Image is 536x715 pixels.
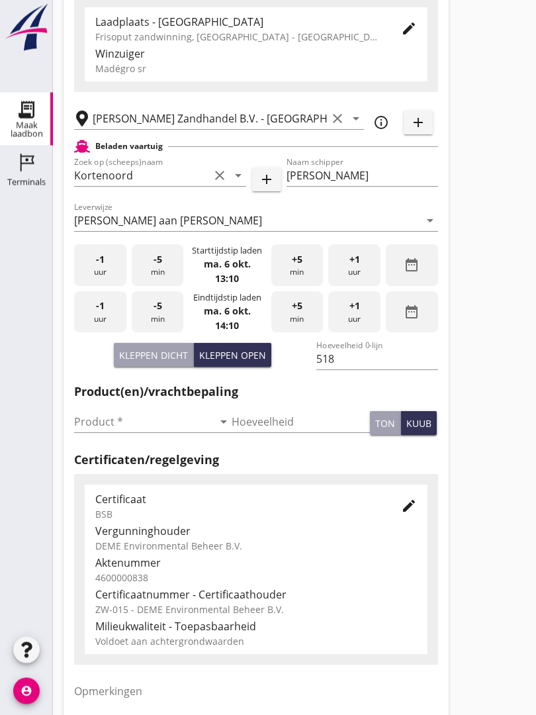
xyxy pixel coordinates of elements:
div: Winzuiger [95,46,417,62]
i: add [259,172,275,188]
i: clear [212,168,228,184]
input: Zoek op (scheeps)naam [74,166,209,187]
span: -1 [96,299,105,314]
span: -5 [154,253,162,267]
span: -5 [154,299,162,314]
div: Certificaat [95,492,380,508]
i: arrow_drop_down [422,213,438,229]
h2: Beladen vaartuig [95,141,163,153]
span: +1 [349,253,360,267]
div: DEME Environmental Beheer B.V. [95,540,417,553]
input: Naam schipper [287,166,438,187]
i: account_circle [13,678,40,704]
span: +1 [349,299,360,314]
div: Starttijdstip laden [192,245,262,258]
div: Kleppen open [199,349,266,363]
div: min [271,292,324,334]
i: date_range [404,305,420,320]
span: -1 [96,253,105,267]
div: uur [74,245,126,287]
i: date_range [404,258,420,273]
i: add [410,115,426,131]
button: Kleppen dicht [114,344,194,367]
div: Voldoet aan achtergrondwaarden [95,635,417,649]
div: Terminals [7,178,46,187]
input: Product * [74,412,213,433]
input: Hoeveelheid 0-lijn [316,349,437,370]
i: arrow_drop_down [348,111,364,127]
div: min [132,292,184,334]
div: min [132,245,184,287]
i: clear [330,111,345,127]
div: 4600000838 [95,571,417,585]
div: Madégro sr [95,62,417,76]
div: Vergunninghouder [95,524,417,540]
h2: Certificaten/regelgeving [74,452,438,469]
span: +5 [292,299,302,314]
div: uur [328,245,380,287]
button: ton [370,412,401,436]
div: uur [328,292,380,334]
div: ton [375,417,395,431]
button: kuub [401,412,437,436]
i: arrow_drop_down [230,168,246,184]
div: min [271,245,324,287]
div: Eindtijdstip laden [193,292,261,305]
div: BSB [95,508,380,522]
div: uur [74,292,126,334]
div: Certificaatnummer - Certificaathouder [95,587,417,603]
i: info_outline [373,115,389,131]
i: edit [401,499,417,514]
input: Hoeveelheid [232,412,371,433]
strong: ma. 6 okt. [204,305,251,318]
div: ZW-015 - DEME Environmental Beheer B.V. [95,603,417,617]
h2: Product(en)/vrachtbepaling [74,383,438,401]
div: kuub [406,417,431,431]
button: Kleppen open [194,344,271,367]
strong: 13:10 [215,273,239,285]
i: arrow_drop_down [216,414,232,430]
div: [PERSON_NAME] aan [PERSON_NAME] [74,215,262,227]
input: Losplaats [93,109,327,130]
div: Aktenummer [95,555,417,571]
div: Laadplaats - [GEOGRAPHIC_DATA] [95,15,380,30]
div: Kleppen dicht [119,349,188,363]
div: Frisoput zandwinning, [GEOGRAPHIC_DATA] - [GEOGRAPHIC_DATA]. [95,30,380,44]
span: +5 [292,253,302,267]
i: edit [401,21,417,37]
strong: ma. 6 okt. [204,258,251,271]
strong: 14:10 [215,320,239,332]
img: logo-small.a267ee39.svg [3,3,50,52]
div: Milieukwaliteit - Toepasbaarheid [95,619,417,635]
